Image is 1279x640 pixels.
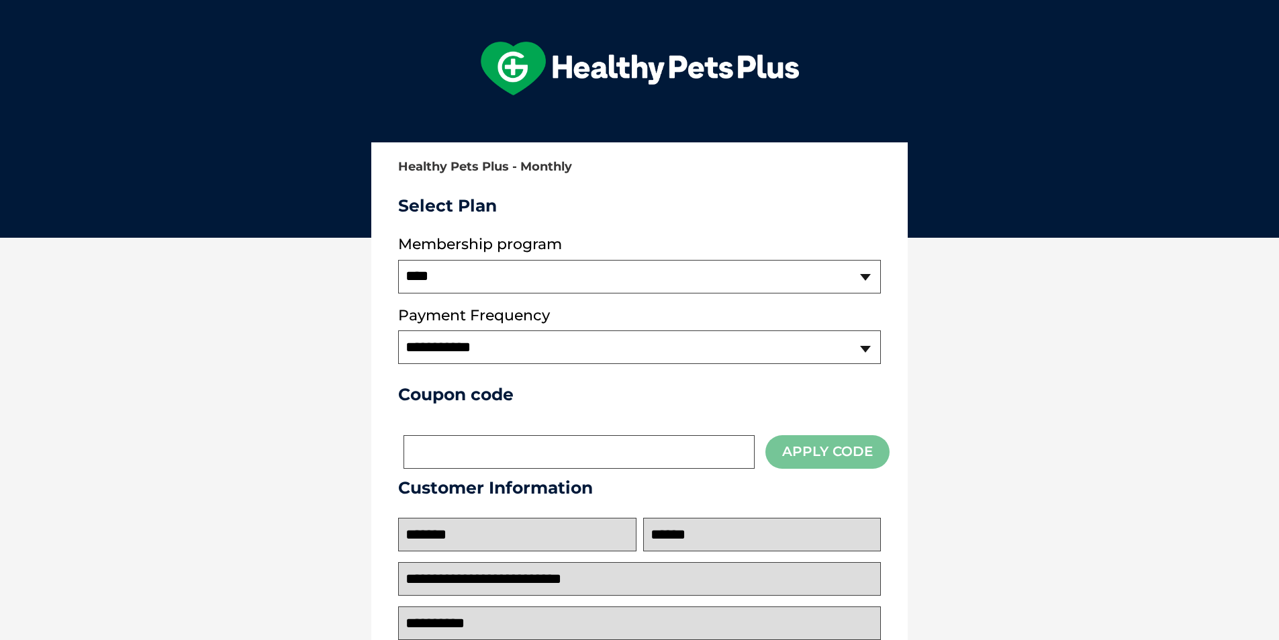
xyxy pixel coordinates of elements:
[398,384,881,404] h3: Coupon code
[398,477,881,498] h3: Customer Information
[398,195,881,216] h3: Select Plan
[481,42,799,95] img: hpp-logo-landscape-green-white.png
[765,435,890,468] button: Apply Code
[398,236,881,253] label: Membership program
[398,161,881,174] h2: Healthy Pets Plus - Monthly
[398,307,550,324] label: Payment Frequency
